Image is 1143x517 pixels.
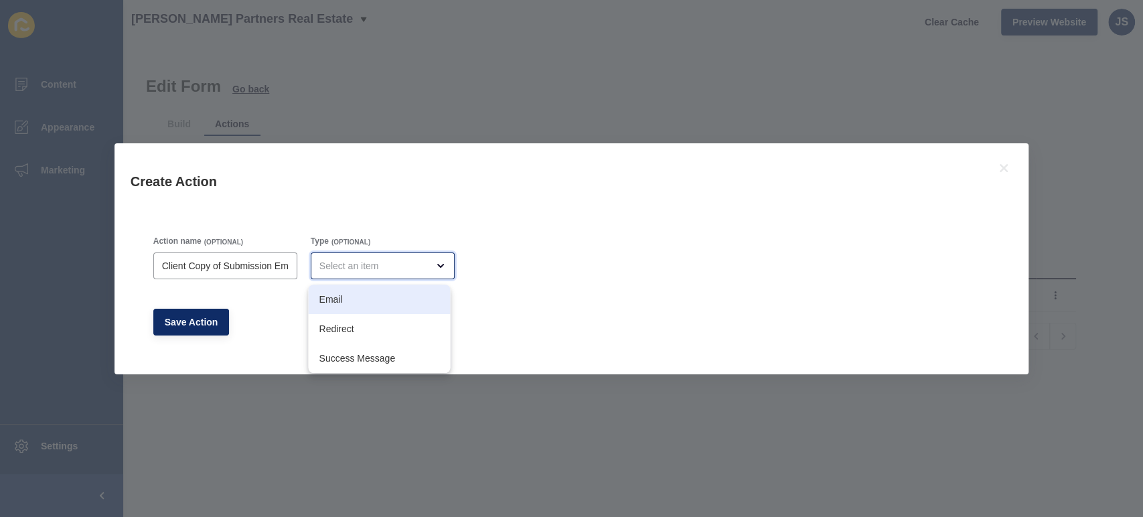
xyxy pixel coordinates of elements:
label: Action name [153,236,202,246]
span: Save Action [165,315,218,329]
h1: Create Action [131,173,980,190]
div: close menu [311,252,455,279]
label: Type [311,236,329,246]
span: Redirect [319,322,439,336]
button: Save Action [153,309,230,336]
span: Success Message [319,352,439,365]
span: Email [319,293,439,306]
span: (OPTIONAL) [331,238,370,247]
span: (OPTIONAL) [204,238,243,247]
